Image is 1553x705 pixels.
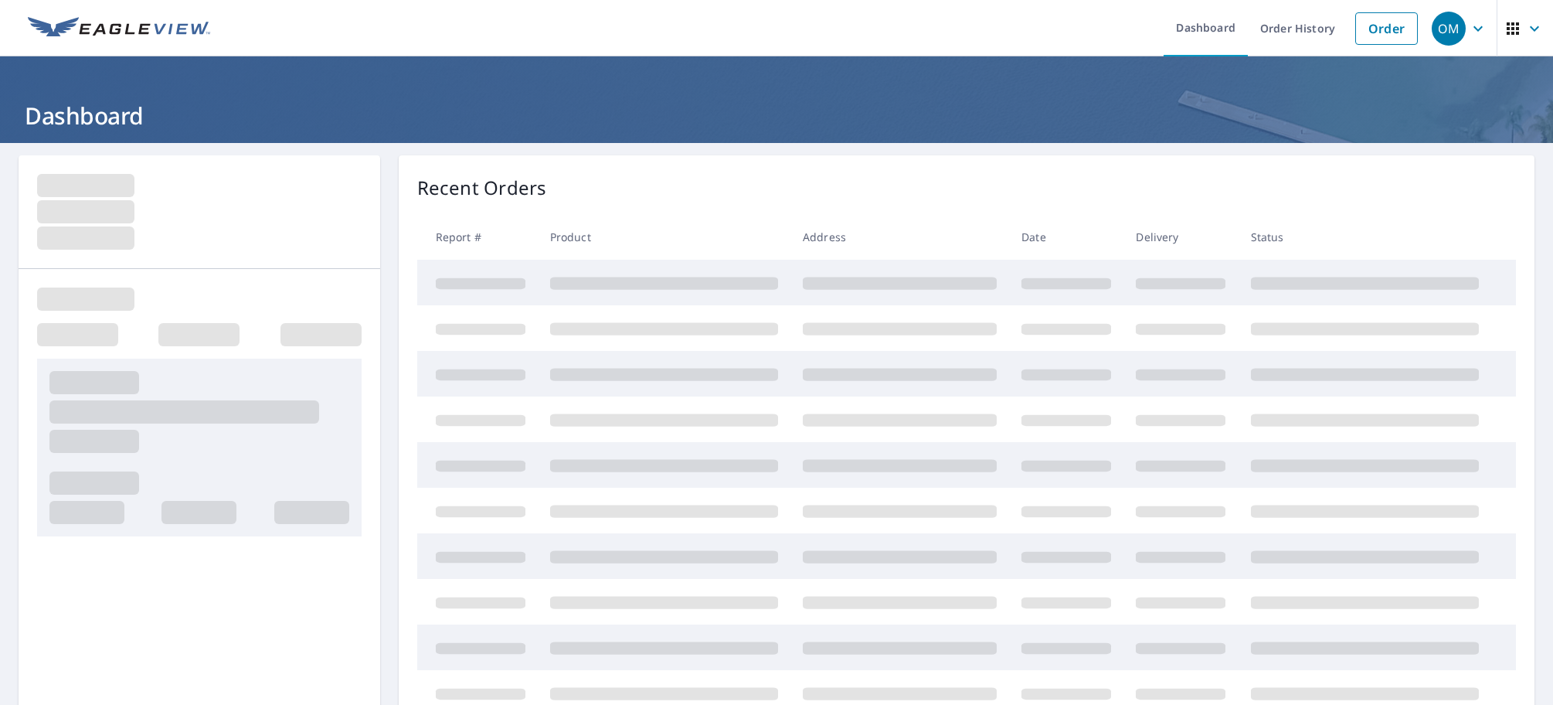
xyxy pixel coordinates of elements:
th: Address [790,214,1009,260]
th: Report # [417,214,538,260]
th: Status [1239,214,1491,260]
th: Date [1009,214,1123,260]
th: Delivery [1123,214,1238,260]
img: EV Logo [28,17,210,40]
th: Product [538,214,790,260]
a: Order [1355,12,1418,45]
div: OM [1432,12,1466,46]
p: Recent Orders [417,174,547,202]
h1: Dashboard [19,100,1534,131]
